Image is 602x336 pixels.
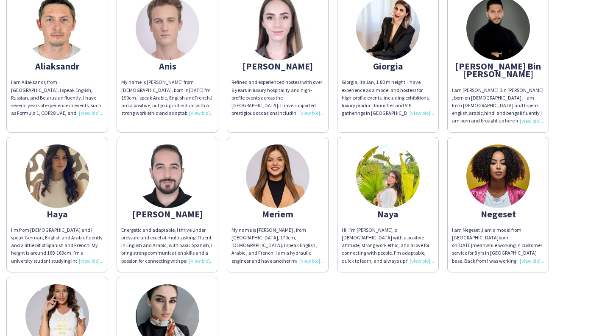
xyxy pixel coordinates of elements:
div: Refined and experienced hostess with over 6 years in luxury hospitality and high-profile events a... [231,78,324,117]
img: thumb-66f6ac9f94dd2.jpeg [136,144,199,208]
div: My name is [PERSON_NAME] , from [GEOGRAPHIC_DATA], 170cm, [DEMOGRAPHIC_DATA]. I speak English , A... [231,226,324,265]
div: Giorgia, Italian, 1.80 m height. I have experience as a model and hostess for high-profile events... [342,78,434,117]
div: [PERSON_NAME] [121,210,214,218]
div: Negeset [452,210,544,218]
span: [DATE] [189,87,203,93]
div: Anis [121,62,214,70]
img: thumb-6853c4ae36e96.jpeg [356,144,420,208]
div: I am Aliaksandr, from [GEOGRAPHIC_DATA]. I speak English, Russian, and Belarusian fluently. I hav... [11,78,103,117]
img: thumb-62b088e68088a.jpeg [25,144,89,208]
span: French [195,94,210,101]
div: Meriem [231,210,324,218]
div: [PERSON_NAME] Bin [PERSON_NAME] [452,62,544,78]
div: Hi! I’m [PERSON_NAME], a [DEMOGRAPHIC_DATA] with a positive attitude, strong work ethic, and a lo... [342,226,434,265]
div: Energetic and adaptable, I thrive under pressure and excel at multitasking. Fluent in English and... [121,226,214,265]
div: I am [PERSON_NAME] Bin [PERSON_NAME] , born on [DEMOGRAPHIC_DATA] , I am from [DEMOGRAPHIC_DATA] ... [452,86,544,125]
span: I'm 190cm. [121,87,211,101]
span: [DATE] [457,242,472,248]
div: Naya [342,210,434,218]
div: [PERSON_NAME] [231,62,324,70]
img: thumb-1679642050641d4dc284058.jpeg [466,144,530,208]
span: I'm from [DEMOGRAPHIC_DATA] and I speak German, English and Arabic fluently and a little bit of S... [11,227,103,256]
span: My name is [PERSON_NAME] from [DEMOGRAPHIC_DATA]. born in [121,79,194,93]
img: thumb-66039739294cb.jpeg [246,144,309,208]
div: Giorgia [342,62,434,70]
div: Haya [11,210,103,218]
span: I speak Arabic, English and [137,94,195,101]
span: meanwhile working in customer service for 8 yrs in [GEOGRAPHIC_DATA] base. Back from I was workin... [452,242,543,279]
div: Aliaksandr [11,62,103,70]
span: I am Negeset ,i am a model from [GEOGRAPHIC_DATA] [452,227,521,241]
